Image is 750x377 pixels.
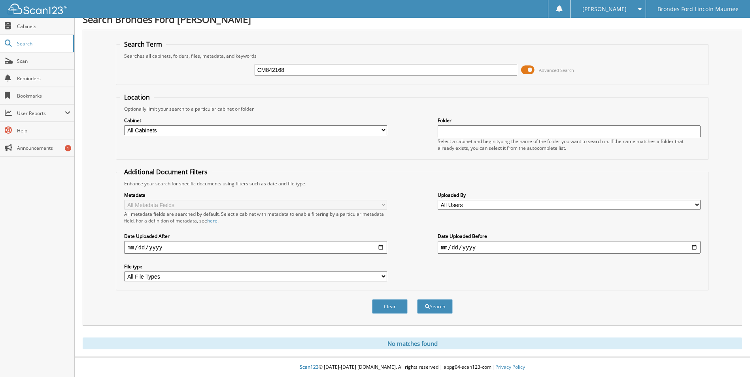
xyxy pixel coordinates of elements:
[17,92,70,99] span: Bookmarks
[438,241,701,254] input: end
[495,364,525,370] a: Privacy Policy
[438,138,701,151] div: Select a cabinet and begin typing the name of the folder you want to search in. If the name match...
[120,93,154,102] legend: Location
[582,7,627,11] span: [PERSON_NAME]
[83,13,742,26] h1: Search Brondes Ford [PERSON_NAME]
[438,233,701,239] label: Date Uploaded Before
[657,7,739,11] span: Brondes Ford Lincoln Maumee
[8,4,67,14] img: scan123-logo-white.svg
[120,180,704,187] div: Enhance your search for specific documents using filters such as date and file type.
[17,40,69,47] span: Search
[124,241,387,254] input: start
[17,127,70,134] span: Help
[120,40,166,49] legend: Search Term
[438,192,701,198] label: Uploaded By
[372,299,408,314] button: Clear
[124,192,387,198] label: Metadata
[17,58,70,64] span: Scan
[75,358,750,377] div: © [DATE]-[DATE] [DOMAIN_NAME]. All rights reserved | appg04-scan123-com |
[83,337,742,349] div: No matches found
[17,110,65,117] span: User Reports
[17,75,70,82] span: Reminders
[124,263,387,270] label: File type
[207,217,217,224] a: here
[124,233,387,239] label: Date Uploaded After
[124,211,387,224] div: All metadata fields are searched by default. Select a cabinet with metadata to enable filtering b...
[120,53,704,59] div: Searches all cabinets, folders, files, metadata, and keywords
[17,145,70,151] span: Announcements
[300,364,319,370] span: Scan123
[417,299,453,314] button: Search
[120,168,212,176] legend: Additional Document Filters
[120,106,704,112] div: Optionally limit your search to a particular cabinet or folder
[65,145,71,151] div: 1
[710,339,750,377] iframe: Chat Widget
[124,117,387,124] label: Cabinet
[438,117,701,124] label: Folder
[17,23,70,30] span: Cabinets
[539,67,574,73] span: Advanced Search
